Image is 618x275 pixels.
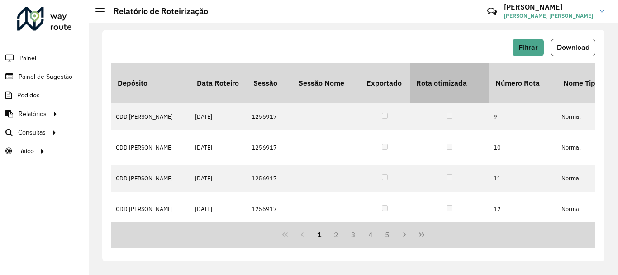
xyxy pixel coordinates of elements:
td: [DATE] [190,192,247,227]
td: CDD [PERSON_NAME] [111,103,190,130]
h3: [PERSON_NAME] [504,3,593,11]
button: Filtrar [513,39,544,56]
th: Exportado [360,63,410,103]
button: 1 [311,226,328,243]
span: Consultas [18,128,46,137]
td: 10 [489,130,557,165]
th: Sessão [247,63,292,103]
td: CDD [PERSON_NAME] [111,130,190,165]
span: Tático [17,146,34,156]
span: Filtrar [518,43,538,51]
span: Relatórios [19,109,47,119]
th: Rota otimizada [410,63,489,103]
th: Depósito [111,63,190,103]
span: Download [557,43,589,51]
td: CDD [PERSON_NAME] [111,165,190,191]
td: [DATE] [190,130,247,165]
th: Data Roteiro [190,63,247,103]
td: [DATE] [190,103,247,130]
td: 12 [489,192,557,227]
th: Número Rota [489,63,557,103]
button: Last Page [413,226,430,243]
button: Download [551,39,595,56]
td: [DATE] [190,165,247,191]
button: 3 [345,226,362,243]
button: 4 [362,226,379,243]
button: Next Page [396,226,413,243]
td: 1256917 [247,192,292,227]
span: Painel [19,53,36,63]
td: 1256917 [247,103,292,130]
a: Contato Rápido [482,2,502,21]
span: Pedidos [17,91,40,100]
td: 11 [489,165,557,191]
td: 1256917 [247,165,292,191]
h2: Relatório de Roteirização [105,6,208,16]
td: 1256917 [247,130,292,165]
button: 2 [328,226,345,243]
td: 9 [489,103,557,130]
th: Sessão Nome [292,63,360,103]
span: Painel de Sugestão [19,72,72,82]
button: 5 [379,226,396,243]
span: [PERSON_NAME] [PERSON_NAME] [504,12,593,20]
td: CDD [PERSON_NAME] [111,192,190,227]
